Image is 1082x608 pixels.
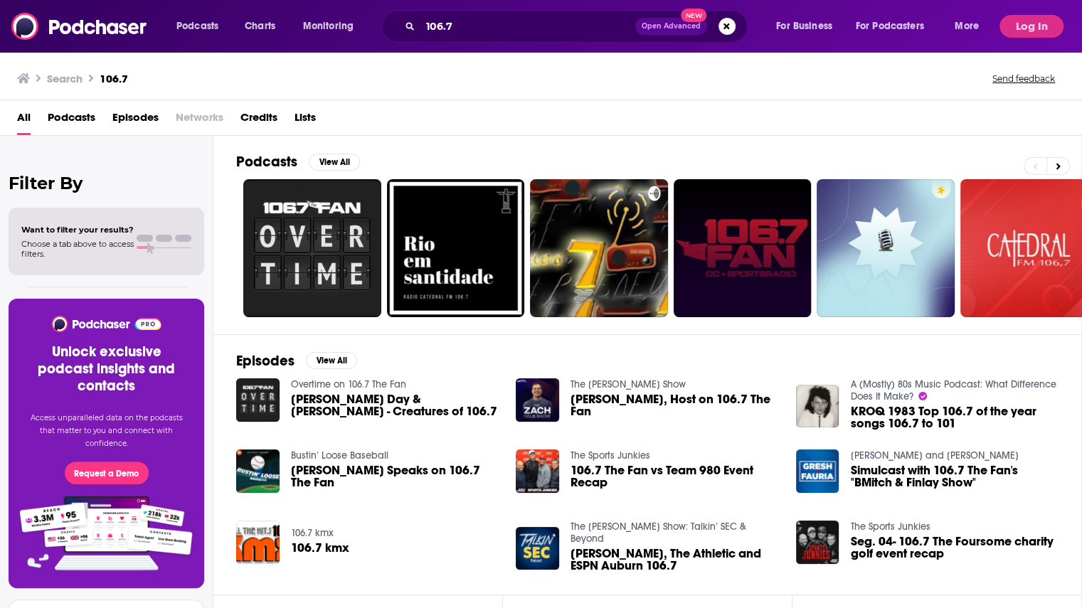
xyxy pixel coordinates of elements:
[236,153,360,171] a: PodcastsView All
[850,521,930,533] a: The Sports Junkies
[635,18,707,35] button: Open AdvancedNew
[176,106,223,135] span: Networks
[291,378,406,390] a: Overtime on 106.7 The Fan
[291,449,388,462] a: Bustin’ Loose Baseball
[291,464,499,489] span: [PERSON_NAME] Speaks on 106.7 The Fan
[236,378,280,422] img: Denton Day & Lynnell Willingham - Creatures of 106.7
[26,412,187,450] p: Access unparalleled data on the podcasts that matter to you and connect with confidence.
[571,393,779,417] span: [PERSON_NAME], Host on 106.7 The Fan
[65,462,149,484] button: Request a Demo
[571,464,779,489] a: 106.7 The Fan vs Team 980 Event Recap
[236,352,295,370] h2: Episodes
[571,378,686,390] a: The Zach Gelb Show
[306,352,357,369] button: View All
[945,15,997,38] button: open menu
[850,378,1056,402] a: A (Mostly) 80s Music Podcast: What Difference Does It Make?
[571,393,779,417] a: Brian Mitchell, Host on 106.7 The Fan
[291,464,499,489] a: Mike Rizzo Speaks on 106.7 The Fan
[15,496,198,571] img: Pro Features
[26,343,187,395] h3: Unlock exclusive podcast insights and contacts
[516,527,559,570] img: Justin Ferguson, The Athletic and ESPN Auburn 106.7
[245,16,275,36] span: Charts
[516,378,559,422] img: Brian Mitchell, Host on 106.7 The Fan
[420,15,635,38] input: Search podcasts, credits, & more...
[291,393,499,417] a: Denton Day & Lynnell Willingham - Creatures of 106.7
[571,449,650,462] a: The Sports Junkies
[100,72,128,85] h3: 106.7
[850,464,1059,489] a: Simulcast with 106.7 The Fan's "BMitch & Finlay Show"
[309,154,360,171] button: View All
[850,405,1059,430] a: KROQ 1983 Top 106.7 of the year songs 106.7 to 101
[240,106,277,135] a: Credits
[17,106,31,135] a: All
[236,521,280,564] img: 106.7 kmx
[235,15,284,38] a: Charts
[571,521,746,545] a: The Phillip Jordan Show: Talkin’ SEC & Beyond
[166,15,237,38] button: open menu
[47,72,83,85] h3: Search
[988,73,1059,85] button: Send feedback
[642,23,701,30] span: Open Advanced
[291,527,334,539] a: 106.7 kmx
[847,15,945,38] button: open menu
[176,16,218,36] span: Podcasts
[236,449,280,493] img: Mike Rizzo Speaks on 106.7 The Fan
[766,15,850,38] button: open menu
[776,16,832,36] span: For Business
[856,16,924,36] span: For Podcasters
[291,542,349,554] a: 106.7 kmx
[516,449,559,493] img: 106.7 The Fan vs Team 980 Event Recap
[236,153,297,171] h2: Podcasts
[51,316,162,332] img: Podchaser - Follow, Share and Rate Podcasts
[955,16,979,36] span: More
[395,10,761,43] div: Search podcasts, credits, & more...
[999,15,1064,38] button: Log In
[48,106,95,135] a: Podcasts
[21,225,134,235] span: Want to filter your results?
[796,385,839,428] img: KROQ 1983 Top 106.7 of the year songs 106.7 to 101
[21,239,134,259] span: Choose a tab above to access filters.
[293,15,372,38] button: open menu
[112,106,159,135] a: Episodes
[303,16,354,36] span: Monitoring
[850,449,1018,462] a: Jones and Keefe
[9,173,204,193] h2: Filter By
[571,548,779,572] a: Justin Ferguson, The Athletic and ESPN Auburn 106.7
[571,548,779,572] span: [PERSON_NAME], The Athletic and ESPN Auburn 106.7
[796,521,839,564] img: Seg. 04- 106.7 The Foursome charity golf event recap
[236,352,357,370] a: EpisodesView All
[11,13,148,40] img: Podchaser - Follow, Share and Rate Podcasts
[291,393,499,417] span: [PERSON_NAME] Day & [PERSON_NAME] - Creatures of 106.7
[796,449,839,493] img: Simulcast with 106.7 The Fan's "BMitch & Finlay Show"
[681,9,706,22] span: New
[850,535,1059,560] a: Seg. 04- 106.7 The Foursome charity golf event recap
[295,106,316,135] a: Lists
